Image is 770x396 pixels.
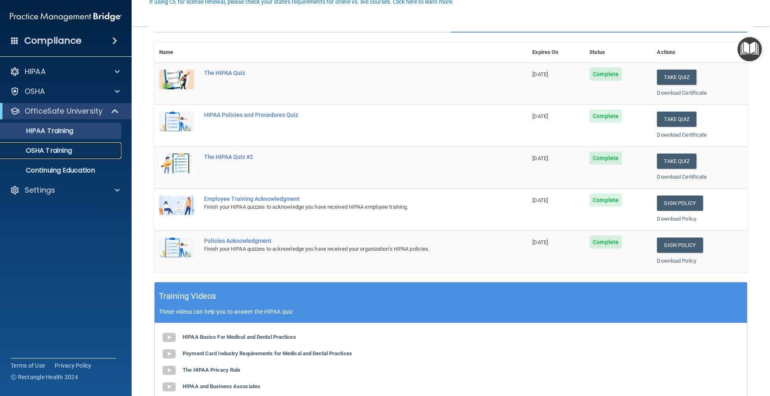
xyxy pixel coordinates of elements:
[10,86,120,96] a: OSHA
[11,373,78,381] span: Ⓒ Rectangle Health 2024
[24,35,81,47] h4: Compliance
[25,106,102,116] p: OfficeSafe University
[532,197,548,203] span: [DATE]
[161,362,177,379] img: gray_youtube_icon.38fcd6cc.png
[159,308,743,315] p: These videos can help you to answer the HIPAA quiz
[10,185,120,195] a: Settings
[25,185,55,195] p: Settings
[183,334,296,340] b: HIPAA Basics For Medical and Dental Practices
[652,42,747,63] th: Actions
[589,193,622,207] span: Complete
[183,350,352,356] b: Payment Card Industry Requirements for Medical and Dental Practices
[532,71,548,77] span: [DATE]
[25,67,46,77] p: HIPAA
[183,383,260,389] b: HIPAA and Business Associates
[657,112,696,127] button: Take Quiz
[589,109,622,123] span: Complete
[10,67,120,77] a: HIPAA
[161,346,177,362] img: gray_youtube_icon.38fcd6cc.png
[204,244,486,254] div: Finish your HIPAA quizzes to acknowledge you have received your organization’s HIPAA policies.
[25,86,45,96] p: OSHA
[628,338,760,370] iframe: Drift Widget Chat Controller
[154,42,199,63] th: Name
[657,90,707,96] a: Download Certificate
[10,106,119,116] a: OfficeSafe University
[161,379,177,395] img: gray_youtube_icon.38fcd6cc.png
[532,239,548,245] span: [DATE]
[657,216,696,222] a: Download Policy
[589,68,622,81] span: Complete
[657,174,707,180] a: Download Certificate
[657,238,703,253] a: Sign Policy
[55,361,92,370] a: Privacy Policy
[161,329,177,346] img: gray_youtube_icon.38fcd6cc.png
[532,113,548,119] span: [DATE]
[10,9,122,25] img: PMB logo
[657,196,703,211] a: Sign Policy
[657,132,707,138] a: Download Certificate
[159,289,216,303] h5: Training Videos
[11,361,45,370] a: Terms of Use
[5,166,118,175] p: Continuing Education
[532,155,548,161] span: [DATE]
[657,70,696,85] button: Take Quiz
[589,151,622,165] span: Complete
[204,202,486,212] div: Finish your HIPAA quizzes to acknowledge you have received HIPAA employee training.
[657,258,696,264] a: Download Policy
[584,42,652,63] th: Status
[204,112,486,118] div: HIPAA Policies and Procedures Quiz
[204,196,486,202] div: Employee Training Acknowledgment
[657,154,696,169] button: Take Quiz
[204,70,486,76] div: The HIPAA Quiz
[183,367,240,373] b: The HIPAA Privacy Rule
[738,37,762,61] button: Open Resource Center
[5,147,72,155] p: OSHA Training
[204,154,486,160] div: The HIPAA Quiz #2
[204,238,486,244] div: Policies Acknowledgment
[527,42,584,63] th: Expires On
[5,127,73,135] p: HIPAA Training
[589,235,622,249] span: Complete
